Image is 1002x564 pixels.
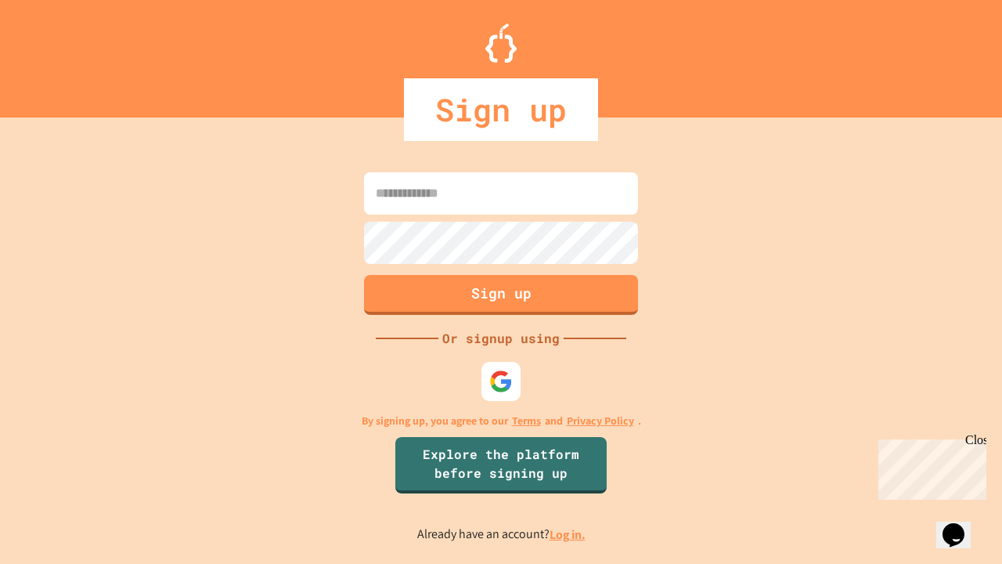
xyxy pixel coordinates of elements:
[438,329,564,348] div: Or signup using
[362,413,641,429] p: By signing up, you agree to our and .
[872,433,986,500] iframe: chat widget
[489,370,513,393] img: google-icon.svg
[417,525,586,544] p: Already have an account?
[512,413,541,429] a: Terms
[936,501,986,548] iframe: chat widget
[485,23,517,63] img: Logo.svg
[364,275,638,315] button: Sign up
[6,6,108,99] div: Chat with us now!Close
[395,437,607,493] a: Explore the platform before signing up
[404,78,598,141] div: Sign up
[550,526,586,543] a: Log in.
[567,413,634,429] a: Privacy Policy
